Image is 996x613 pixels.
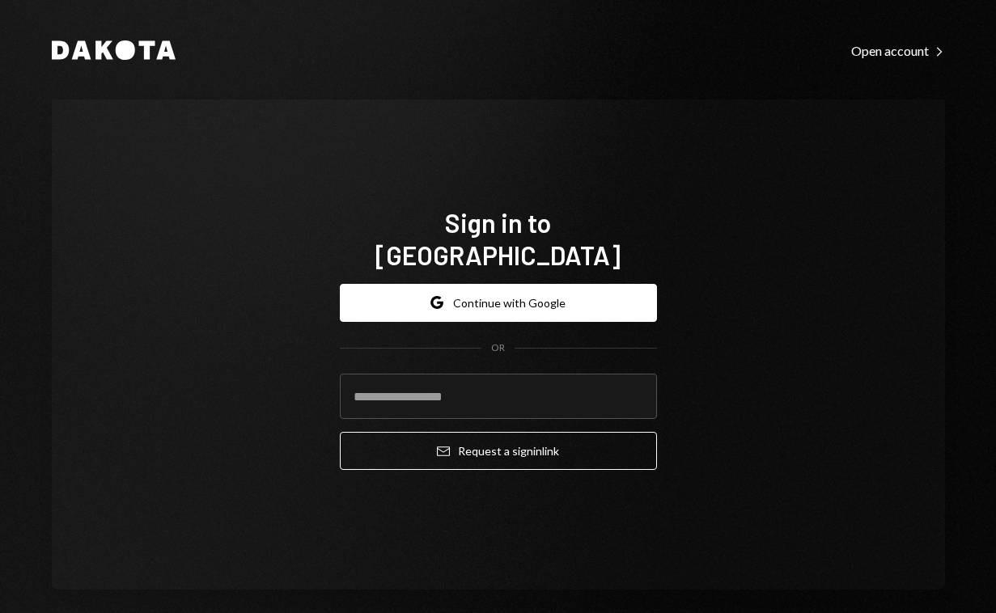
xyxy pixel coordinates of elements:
[340,432,657,470] button: Request a signinlink
[491,341,505,355] div: OR
[851,41,945,59] a: Open account
[340,206,657,271] h1: Sign in to [GEOGRAPHIC_DATA]
[851,43,945,59] div: Open account
[340,284,657,322] button: Continue with Google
